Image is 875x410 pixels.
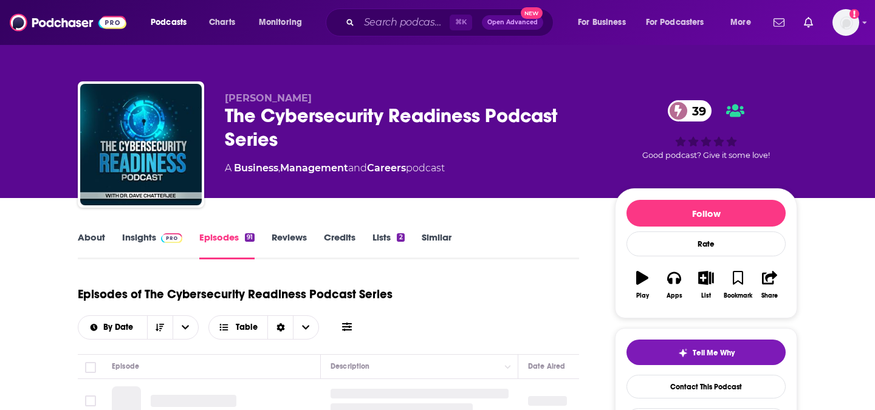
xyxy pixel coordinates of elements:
[78,287,393,302] h1: Episodes of The Cybersecurity Readiness Podcast Series
[142,13,202,32] button: open menu
[832,9,859,36] img: User Profile
[569,13,641,32] button: open menu
[225,161,445,176] div: A podcast
[78,231,105,259] a: About
[722,13,766,32] button: open menu
[578,14,626,31] span: For Business
[626,231,786,256] div: Rate
[528,359,565,374] div: Date Aired
[487,19,538,26] span: Open Advanced
[667,292,682,299] div: Apps
[626,263,658,307] button: Play
[769,12,789,33] a: Show notifications dropdown
[267,316,293,339] div: Sort Direction
[680,100,712,121] span: 39
[173,316,198,339] button: open menu
[849,9,859,19] svg: Add a profile image
[78,315,199,340] h2: Choose List sort
[724,292,752,299] div: Bookmark
[626,200,786,227] button: Follow
[112,359,139,374] div: Episode
[225,92,312,104] span: [PERSON_NAME]
[80,84,202,205] img: The Cybersecurity Readiness Podcast Series
[730,14,751,31] span: More
[161,233,182,243] img: Podchaser Pro
[209,14,235,31] span: Charts
[348,162,367,174] span: and
[147,316,173,339] button: Sort Direction
[690,263,722,307] button: List
[199,231,255,259] a: Episodes91
[151,14,187,31] span: Podcasts
[678,348,688,358] img: tell me why sparkle
[272,231,307,259] a: Reviews
[482,15,543,30] button: Open AdvancedNew
[642,151,770,160] span: Good podcast? Give it some love!
[201,13,242,32] a: Charts
[245,233,255,242] div: 91
[359,13,450,32] input: Search podcasts, credits, & more...
[372,231,404,259] a: Lists2
[208,315,320,340] button: Choose View
[367,162,406,174] a: Careers
[626,375,786,398] a: Contact This Podcast
[324,231,355,259] a: Credits
[397,233,404,242] div: 2
[331,359,369,374] div: Description
[259,14,302,31] span: Monitoring
[337,9,565,36] div: Search podcasts, credits, & more...
[501,360,515,374] button: Column Actions
[521,7,543,19] span: New
[668,100,712,121] a: 39
[701,292,711,299] div: List
[615,92,797,168] div: 39Good podcast? Give it some love!
[422,231,451,259] a: Similar
[103,323,137,332] span: By Date
[638,13,722,32] button: open menu
[280,162,348,174] a: Management
[646,14,704,31] span: For Podcasters
[799,12,818,33] a: Show notifications dropdown
[761,292,778,299] div: Share
[754,263,786,307] button: Share
[250,13,318,32] button: open menu
[85,395,96,406] span: Toggle select row
[832,9,859,36] button: Show profile menu
[234,162,278,174] a: Business
[236,323,258,332] span: Table
[722,263,753,307] button: Bookmark
[450,15,472,30] span: ⌘ K
[278,162,280,174] span: ,
[626,340,786,365] button: tell me why sparkleTell Me Why
[78,323,147,332] button: open menu
[693,348,735,358] span: Tell Me Why
[636,292,649,299] div: Play
[122,231,182,259] a: InsightsPodchaser Pro
[658,263,690,307] button: Apps
[10,11,126,34] img: Podchaser - Follow, Share and Rate Podcasts
[832,9,859,36] span: Logged in as Marketing09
